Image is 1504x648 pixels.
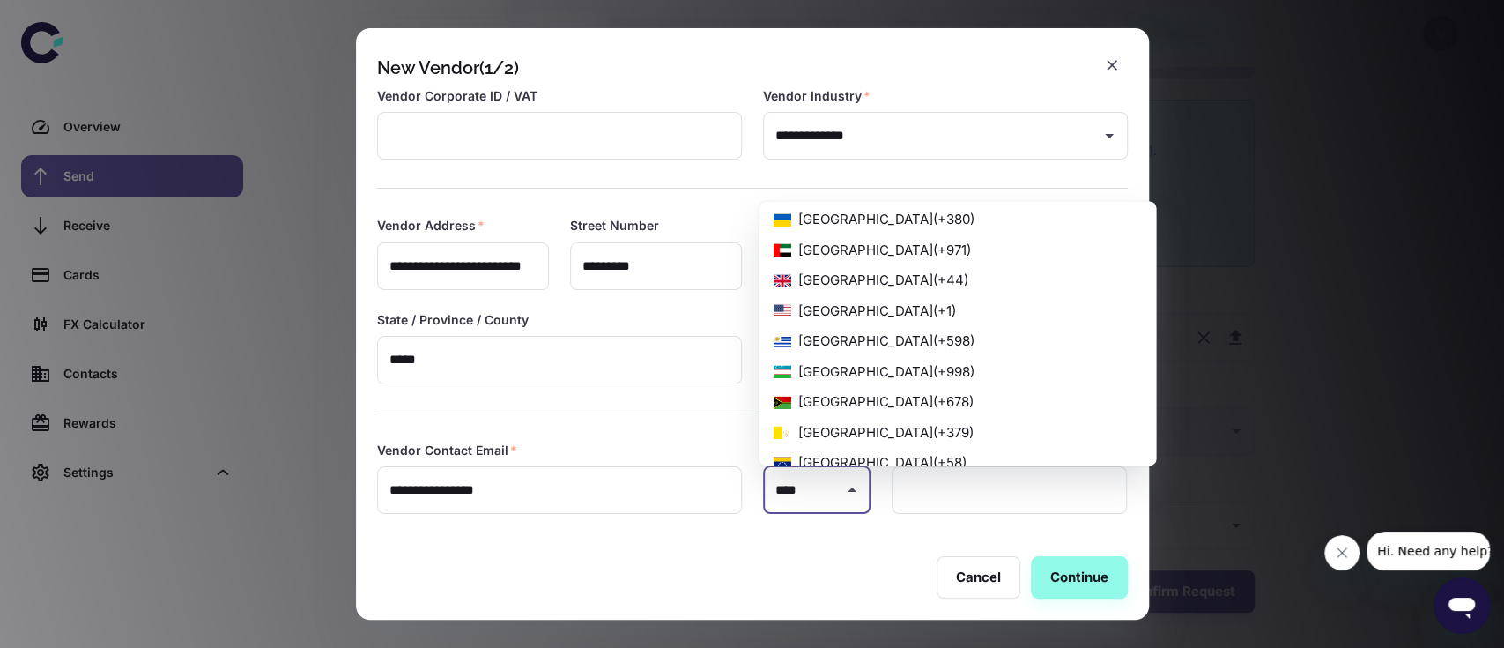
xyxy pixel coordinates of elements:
[377,311,529,329] label: State / Province / County
[570,217,659,235] label: Street Number
[937,556,1020,599] button: Cancel
[759,387,1156,418] li: [GEOGRAPHIC_DATA] ( +678 )
[1031,556,1128,599] button: Continue
[759,448,1156,479] li: [GEOGRAPHIC_DATA] ( +58 )
[377,87,537,105] label: Vendor Corporate ID / VAT
[377,442,517,459] label: Vendor Contact Email
[840,478,864,503] button: Close
[759,296,1156,327] li: [GEOGRAPHIC_DATA] ( +1 )
[11,12,127,26] span: Hi. Need any help?
[1324,535,1360,570] iframe: Close message
[759,235,1156,266] li: [GEOGRAPHIC_DATA] ( +971 )
[1097,123,1122,148] button: Open
[377,217,485,235] label: Vendor Address
[759,205,1156,235] li: [GEOGRAPHIC_DATA] ( +380 )
[759,357,1156,388] li: [GEOGRAPHIC_DATA] ( +998 )
[1434,577,1490,634] iframe: Button to launch messaging window
[377,57,519,78] div: New Vendor (1/2)
[763,87,871,105] label: Vendor Industry
[759,418,1156,449] li: [GEOGRAPHIC_DATA] ( +379 )
[1367,532,1490,570] iframe: Message from company
[759,326,1156,357] li: [GEOGRAPHIC_DATA] ( +598 )
[759,265,1156,296] li: [GEOGRAPHIC_DATA] ( +44 )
